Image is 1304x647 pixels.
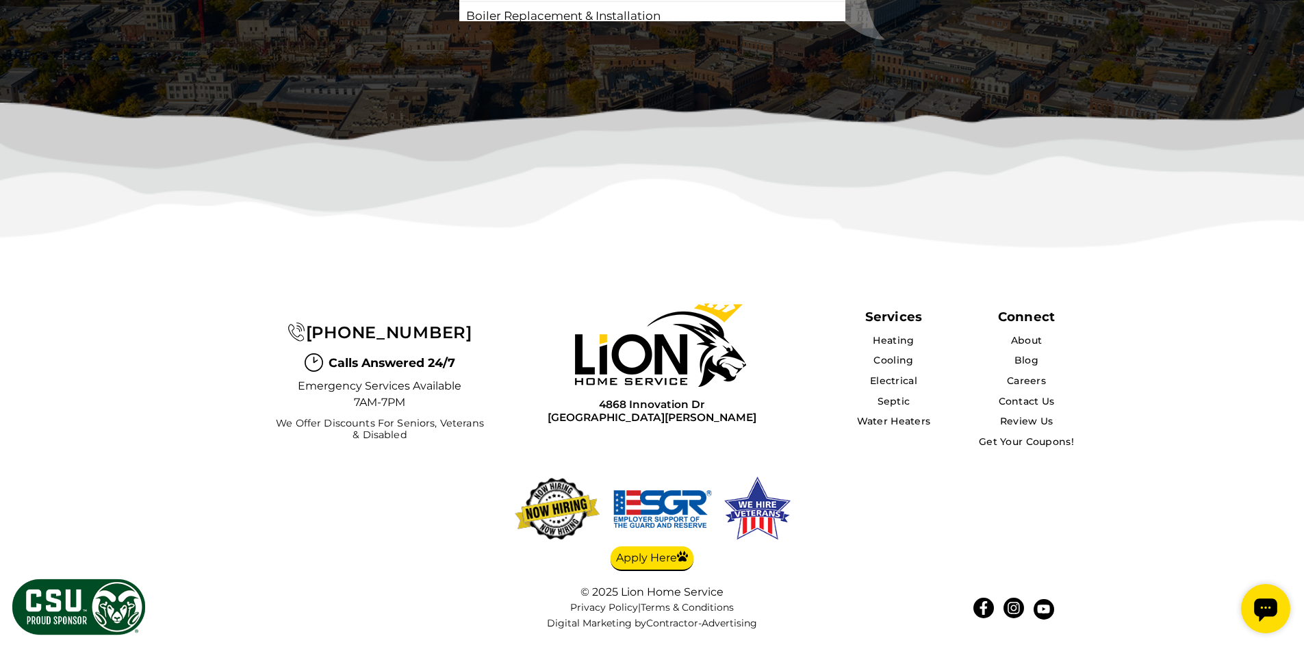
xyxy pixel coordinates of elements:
a: Boiler Replacement & Installation [465,6,839,26]
div: © 2025 Lion Home Service [515,585,789,598]
span: [GEOGRAPHIC_DATA][PERSON_NAME] [548,411,756,424]
a: Careers [1007,375,1046,387]
span: [PHONE_NUMBER] [306,322,472,342]
img: We hire veterans [611,474,714,543]
a: Blog [1014,354,1038,366]
div: Connect [998,309,1055,325]
img: We hire veterans [722,474,792,543]
a: Contact Us [999,395,1055,407]
div: Open chat widget [5,5,55,55]
div: Digital Marketing by [515,618,789,629]
a: Get Your Coupons! [979,435,1074,448]
span: We Offer Discounts for Seniors, Veterans & Disabled [272,418,487,442]
a: About [1011,334,1042,346]
span: 4868 Innovation Dr [548,398,756,411]
a: Terms & Conditions [641,601,734,613]
a: Privacy Policy [570,601,638,613]
a: Water Heaters [857,415,931,427]
a: Septic [878,395,910,407]
span: Emergency Services Available 7AM-7PM [298,378,462,411]
img: now-hiring [511,474,603,543]
a: Heating [873,334,914,346]
a: Review Us [1000,415,1053,427]
nav: | [515,602,789,629]
a: Contractor-Advertising [646,618,757,629]
a: Electrical [870,375,917,387]
a: Apply Here [611,546,693,571]
a: 4868 Innovation Dr[GEOGRAPHIC_DATA][PERSON_NAME] [548,398,756,424]
a: Cooling [873,354,913,366]
span: Services [865,309,922,325]
span: Calls Answered 24/7 [329,354,455,372]
a: [PHONE_NUMBER] [287,322,472,342]
img: CSU Sponsor Badge [10,577,147,637]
